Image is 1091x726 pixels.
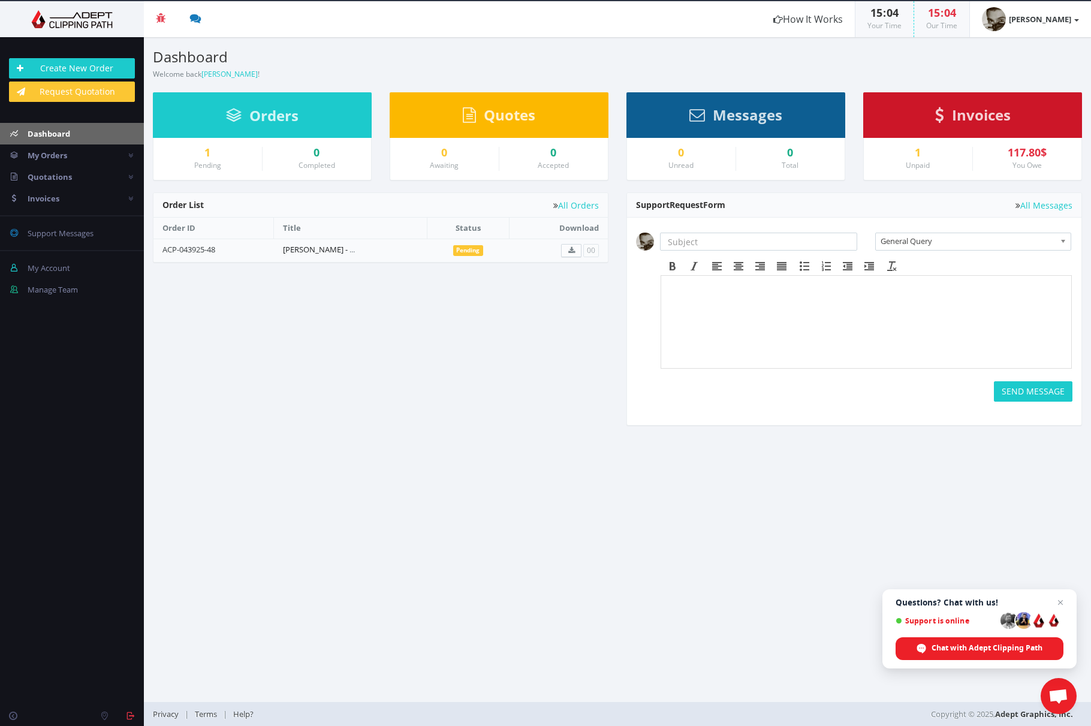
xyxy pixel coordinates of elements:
a: 0 [636,147,727,159]
small: Unread [668,160,694,170]
small: Pending [194,160,221,170]
span: Support is online [896,616,996,625]
a: Invoices [935,112,1011,123]
a: Create New Order [9,58,135,79]
div: Align right [749,258,771,274]
th: Download [510,218,608,239]
a: Privacy [153,709,185,719]
a: Quotes [463,112,535,123]
a: 0 [272,147,363,159]
span: Support Messages [28,228,94,239]
div: Numbered list [815,258,837,274]
th: Order ID [153,218,274,239]
span: 15 [928,5,940,20]
img: 063cd17e7ed142ad42fc2e9b3004c4a7 [982,7,1006,31]
a: 0 [399,147,490,159]
a: ACP-043925-48 [162,244,215,255]
span: Support Form [636,199,725,210]
div: Chat with Adept Clipping Path [896,637,1063,660]
a: Terms [189,709,223,719]
div: Clear formatting [881,258,903,274]
span: Invoices [952,105,1011,125]
div: | | [153,702,772,726]
div: Increase indent [858,258,880,274]
span: 04 [944,5,956,20]
span: Manage Team [28,284,78,295]
span: Invoices [28,193,59,204]
span: Quotations [28,171,72,182]
a: 1 [873,147,963,159]
a: How It Works [761,1,855,37]
a: [PERSON_NAME] - Order 29_01-Oct-25 [283,244,418,255]
small: Accepted [538,160,569,170]
span: 15 [870,5,882,20]
a: 0 [508,147,599,159]
small: Awaiting [430,160,459,170]
a: All Orders [553,201,599,210]
small: Completed [299,160,335,170]
button: SEND MESSAGE [994,381,1072,402]
a: [PERSON_NAME] [201,69,258,79]
div: Italic [683,258,705,274]
img: Adept Graphics [9,10,135,28]
span: Dashboard [28,128,70,139]
div: Decrease indent [837,258,858,274]
small: Your Time [867,20,902,31]
span: Questions? Chat with us! [896,598,1063,607]
small: You Owe [1012,160,1042,170]
span: Chat with Adept Clipping Path [932,643,1042,653]
div: 0 [745,147,836,159]
div: 117.80$ [982,147,1073,159]
span: Copyright © 2025, [931,708,1073,720]
a: Adept Graphics, Inc. [995,709,1073,719]
a: Orders [226,113,299,123]
div: Justify [771,258,792,274]
div: Open chat [1041,678,1077,714]
div: Align left [706,258,728,274]
span: Request [670,199,703,210]
span: Pending [453,245,484,256]
span: 04 [887,5,899,20]
small: Total [782,160,798,170]
img: 063cd17e7ed142ad42fc2e9b3004c4a7 [636,233,654,251]
th: Status [427,218,509,239]
small: Our Time [926,20,957,31]
div: Bold [662,258,683,274]
iframe: Rich Text Area. Press ALT-F9 for menu. Press ALT-F10 for toolbar. Press ALT-0 for help [661,276,1071,368]
span: Quotes [484,105,535,125]
strong: [PERSON_NAME] [1009,14,1071,25]
span: Orders [249,106,299,125]
span: My Account [28,263,70,273]
span: General Query [881,233,1055,249]
th: Title [274,218,427,239]
a: Messages [689,112,782,123]
small: Welcome back ! [153,69,260,79]
div: Bullet list [794,258,815,274]
div: Align center [728,258,749,274]
span: : [940,5,944,20]
a: [PERSON_NAME] [970,1,1091,37]
h3: Dashboard [153,49,608,65]
small: Unpaid [906,160,930,170]
span: Close chat [1053,595,1068,610]
a: Request Quotation [9,82,135,102]
input: Subject [660,233,857,251]
a: All Messages [1015,201,1072,210]
span: Messages [713,105,782,125]
a: 1 [162,147,253,159]
span: : [882,5,887,20]
span: Order List [162,199,204,210]
span: My Orders [28,150,67,161]
a: Help? [227,709,260,719]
